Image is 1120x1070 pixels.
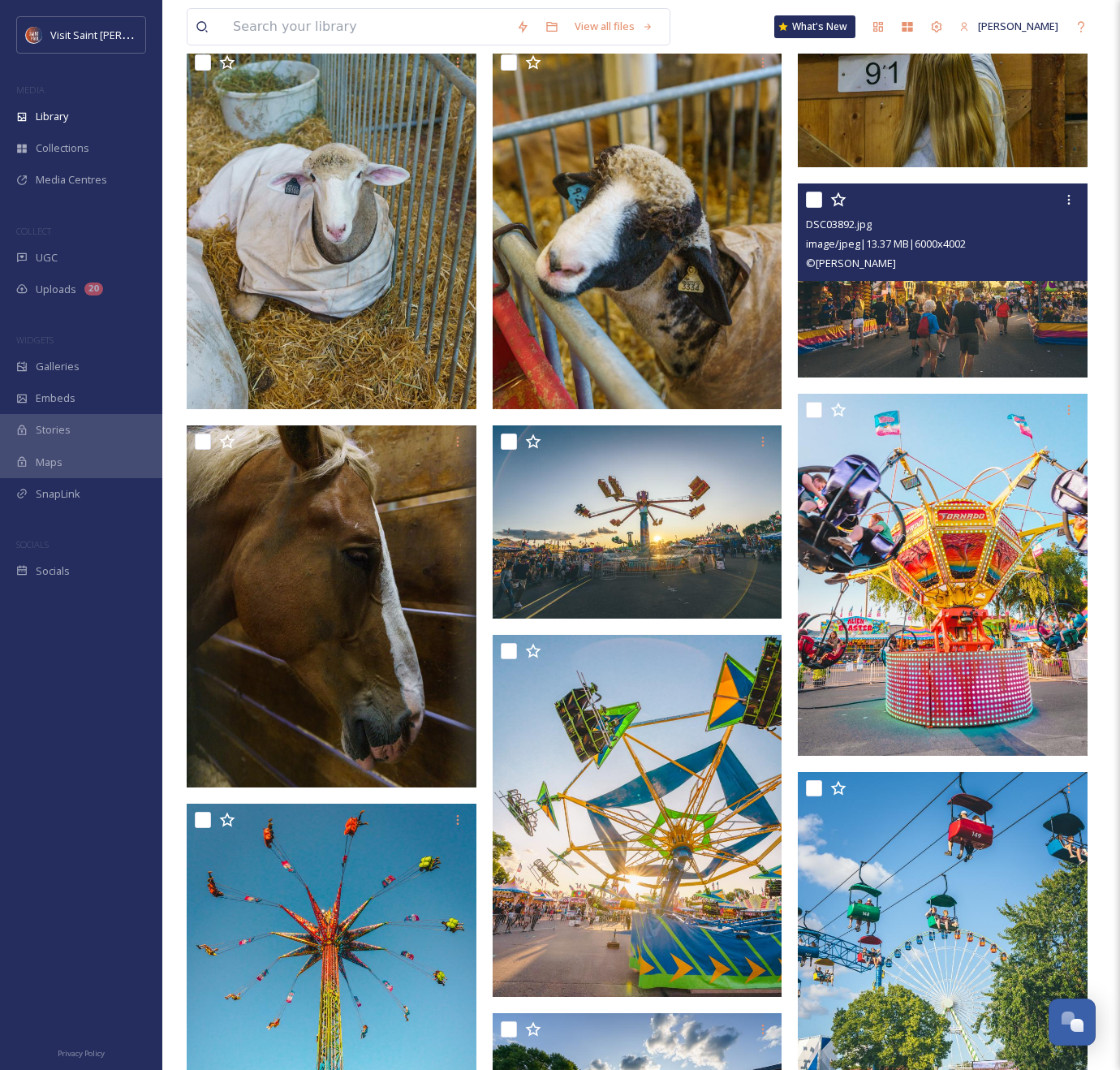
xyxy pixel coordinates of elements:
[26,27,42,43] img: Visit%20Saint%20Paul%20Updated%20Profile%20Image.jpg
[798,394,1088,756] img: DSC03801.jpg
[187,425,476,787] img: DSC03972.jpg
[978,19,1058,33] span: [PERSON_NAME]
[1049,999,1096,1046] button: Open Chat
[36,390,75,406] span: Embeds
[774,15,855,38] a: What's New
[187,46,476,408] img: DSC03982.jpg
[36,140,89,156] span: Collections
[951,11,1066,42] a: [PERSON_NAME]
[493,46,782,408] img: DSC03980.jpg
[36,250,58,265] span: UGC
[36,455,62,470] span: Maps
[806,236,966,251] span: image/jpeg | 13.37 MB | 6000 x 4002
[16,334,54,346] span: WIDGETS
[36,109,68,124] span: Library
[36,282,76,297] span: Uploads
[493,635,782,997] img: DSC03811.jpg
[806,217,872,231] span: DSC03892.jpg
[50,27,180,42] span: Visit Saint [PERSON_NAME]
[566,11,661,42] a: View all files
[16,84,45,96] span: MEDIA
[36,486,80,502] span: SnapLink
[58,1048,105,1059] span: Privacy Policy
[36,359,80,374] span: Galleries
[16,538,49,550] span: SOCIALS
[806,256,896,270] span: © [PERSON_NAME]
[16,225,51,237] span: COLLECT
[225,9,508,45] input: Search your library
[493,425,782,619] img: DSC03902.jpg
[58,1042,105,1062] a: Privacy Policy
[84,283,103,296] div: 20
[36,563,70,579] span: Socials
[36,422,71,438] span: Stories
[36,172,107,188] span: Media Centres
